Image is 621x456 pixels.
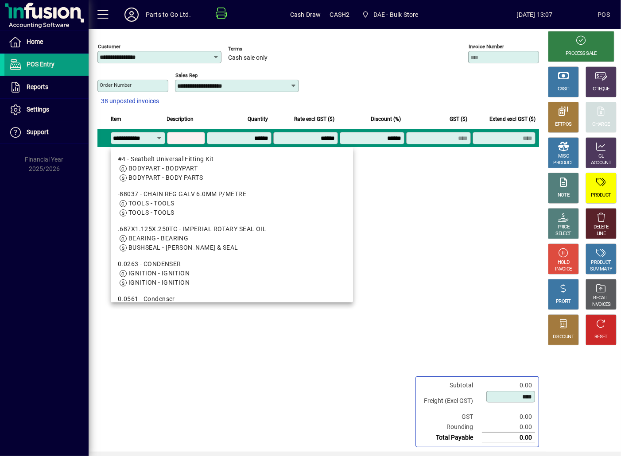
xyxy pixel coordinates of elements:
[558,259,569,266] div: HOLD
[167,114,194,124] span: Description
[248,114,268,124] span: Quantity
[4,31,89,53] a: Home
[27,61,54,68] span: POS Entry
[294,114,334,124] span: Rate excl GST ($)
[118,294,346,304] div: 0.0561 - Condenser
[558,192,569,199] div: NOTE
[27,83,48,90] span: Reports
[419,380,482,390] td: Subtotal
[590,266,612,273] div: SUMMARY
[419,390,482,412] td: Freight (Excl GST)
[111,256,353,291] mat-option: 0.0263 - CONDENSER
[330,8,350,22] span: CASH2
[111,114,121,124] span: Item
[591,259,611,266] div: PRODUCT
[373,8,419,22] span: DAE - Bulk Store
[593,86,609,93] div: CHEQUE
[556,298,571,305] div: PROFIT
[27,38,43,45] span: Home
[228,46,281,52] span: Terms
[472,8,598,22] span: [DATE] 13:07
[597,231,605,237] div: LINE
[553,160,573,166] div: PRODUCT
[118,259,346,269] div: 0.0263 - CONDENSER
[594,224,609,231] div: DELETE
[128,165,198,172] span: BODYPART - BODYPART
[555,266,571,273] div: INVOICE
[4,76,89,98] a: Reports
[128,209,175,216] span: TOOLS - TOOLS
[450,114,467,124] span: GST ($)
[111,151,353,186] mat-option: #4 - Seatbelt Universal Fitting Kit
[482,433,535,443] td: 0.00
[594,295,609,301] div: RECALL
[558,153,569,160] div: MISC
[128,174,203,181] span: BODYPART - BODY PARTS
[128,235,188,242] span: BEARING - BEARING
[591,160,611,166] div: ACCOUNT
[593,121,610,128] div: CHARGE
[591,192,611,199] div: PRODUCT
[358,7,422,23] span: DAE - Bulk Store
[591,301,610,308] div: INVOICES
[558,86,569,93] div: CASH
[118,224,346,234] div: .687X1.125X.250TC - IMPERIAL ROTARY SEAL OIL
[482,422,535,433] td: 0.00
[489,114,536,124] span: Extend excl GST ($)
[111,221,353,256] mat-option: .687X1.125X.250TC - IMPERIAL ROTARY SEAL OIL
[419,422,482,433] td: Rounding
[290,8,321,22] span: Cash Draw
[566,50,597,57] div: PROCESS SALE
[228,54,268,62] span: Cash sale only
[128,200,175,207] span: TOOLS - TOOLS
[482,412,535,422] td: 0.00
[419,412,482,422] td: GST
[117,7,146,23] button: Profile
[419,433,482,443] td: Total Payable
[97,93,163,109] button: 38 unposted invoices
[175,72,198,78] mat-label: Sales rep
[111,186,353,221] mat-option: -88037 - CHAIN REG GALV 6.0MM P/METRE
[558,224,570,231] div: PRICE
[27,128,49,135] span: Support
[100,82,132,88] mat-label: Order number
[371,114,401,124] span: Discount (%)
[555,121,572,128] div: EFTPOS
[118,155,346,164] div: #4 - Seatbelt Universal Fitting Kit
[146,8,191,22] div: Parts to Go Ltd.
[111,291,353,317] mat-option: 0.0561 - Condenser
[556,231,571,237] div: SELECT
[128,244,238,251] span: BUSHSEAL - [PERSON_NAME] & SEAL
[4,99,89,121] a: Settings
[128,270,190,277] span: IGNITION - IGNITION
[27,106,49,113] span: Settings
[128,279,190,286] span: IGNITION - IGNITION
[598,8,610,22] div: POS
[469,43,504,50] mat-label: Invoice number
[482,380,535,390] td: 0.00
[598,153,604,160] div: GL
[101,97,159,106] span: 38 unposted invoices
[118,189,346,199] div: -88037 - CHAIN REG GALV 6.0MM P/METRE
[553,334,574,340] div: DISCOUNT
[98,43,120,50] mat-label: Customer
[594,334,608,340] div: RESET
[4,121,89,143] a: Support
